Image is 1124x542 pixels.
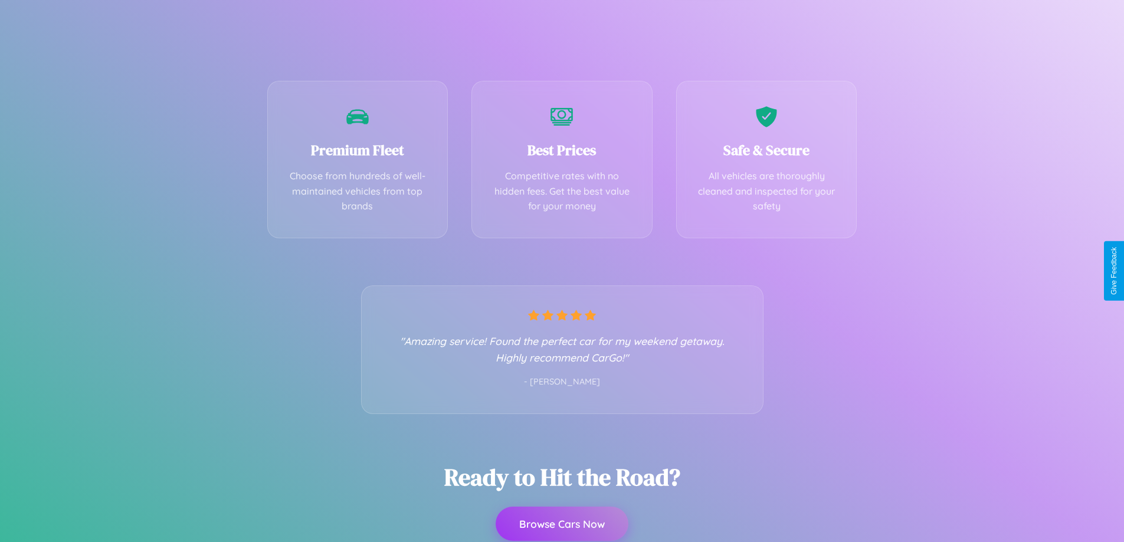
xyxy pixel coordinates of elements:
p: "Amazing service! Found the perfect car for my weekend getaway. Highly recommend CarGo!" [385,333,739,366]
p: - [PERSON_NAME] [385,375,739,390]
div: Give Feedback [1110,247,1118,295]
h2: Ready to Hit the Road? [444,461,680,493]
h3: Best Prices [490,140,634,160]
p: All vehicles are thoroughly cleaned and inspected for your safety [694,169,839,214]
h3: Safe & Secure [694,140,839,160]
h3: Premium Fleet [286,140,430,160]
button: Browse Cars Now [496,507,628,541]
p: Competitive rates with no hidden fees. Get the best value for your money [490,169,634,214]
p: Choose from hundreds of well-maintained vehicles from top brands [286,169,430,214]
